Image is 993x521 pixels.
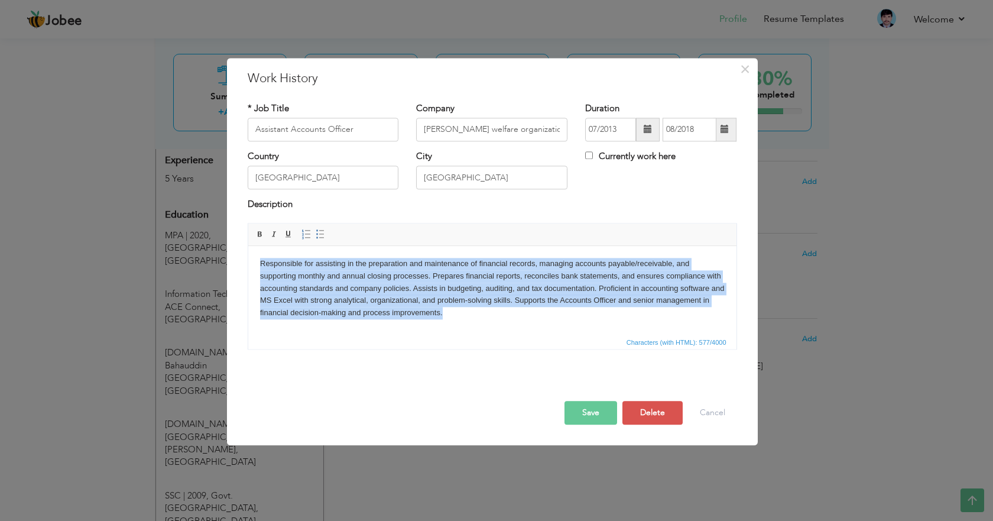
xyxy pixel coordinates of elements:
label: Company [416,102,455,115]
a: Insert/Remove Bulleted List [314,228,327,241]
label: Currently work here [585,150,676,163]
label: City [416,150,432,163]
div: Statistics [624,337,730,348]
a: Insert/Remove Numbered List [300,228,313,241]
button: Cancel [688,401,737,425]
span: Characters (with HTML): 577/4000 [624,337,729,348]
input: From [585,118,636,141]
iframe: Rich Text Editor, workEditor [248,246,736,335]
label: Country [248,150,279,163]
button: Close [736,60,755,79]
button: Save [564,401,617,425]
label: Description [248,199,293,211]
span: × [740,59,750,80]
label: Duration [585,102,619,115]
a: Bold [254,228,267,241]
input: Present [663,118,716,141]
input: Currently work here [585,151,593,159]
h3: Work History [248,70,737,88]
label: * Job Title [248,102,289,115]
a: Italic [268,228,281,241]
a: Underline [282,228,295,241]
button: Delete [622,401,683,425]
